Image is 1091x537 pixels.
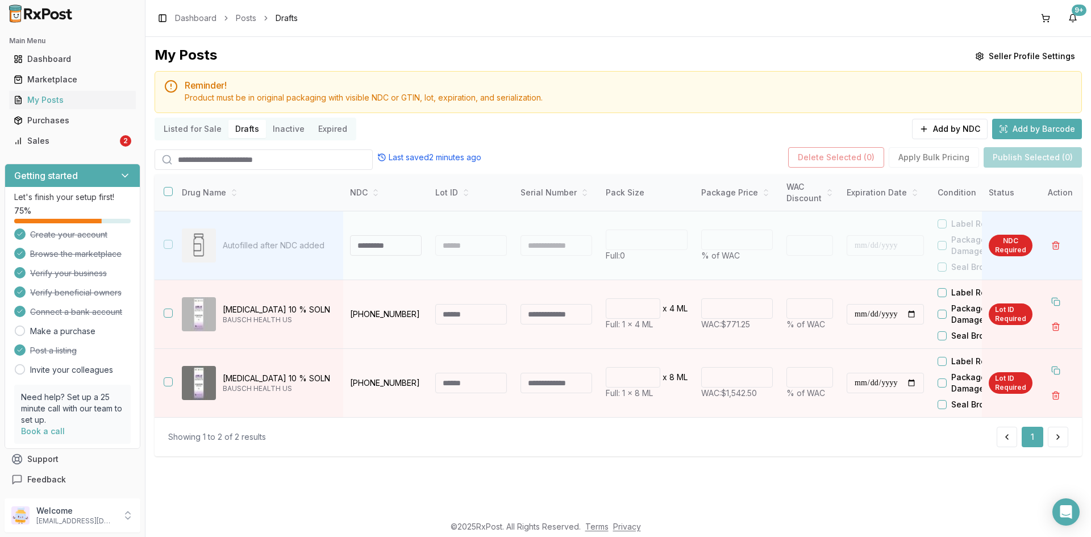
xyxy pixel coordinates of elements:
p: [PHONE_NUMBER] [350,309,422,320]
span: Full: 1 x 4 ML [606,319,653,329]
label: Label Residue [951,218,1008,230]
button: Add by Barcode [992,119,1082,139]
span: Browse the marketplace [30,248,122,260]
h2: Main Menu [9,36,136,45]
div: My Posts [155,46,217,66]
th: Action [1039,174,1082,211]
div: 9+ [1072,5,1086,16]
th: Condition [931,174,1016,211]
label: Label Residue [951,356,1008,367]
a: Make a purchase [30,326,95,337]
p: Welcome [36,505,115,517]
button: Support [5,449,140,469]
span: Verify your business [30,268,107,279]
button: Sales2 [5,132,140,150]
button: Delete [1046,235,1066,256]
button: Delete [1046,385,1066,406]
p: 4 [669,303,674,314]
a: Dashboard [9,49,136,69]
p: ML [677,372,688,383]
p: ML [677,303,688,314]
button: 1 [1022,427,1043,447]
th: Status [982,174,1039,211]
img: User avatar [11,506,30,524]
span: WAC: $771.25 [701,319,750,329]
div: Last saved 2 minutes ago [377,152,481,163]
span: WAC: $1,542.50 [701,388,757,398]
div: Lot ID [435,187,507,198]
label: Seal Broken [951,261,999,273]
label: Package Damaged [951,372,1016,394]
p: Need help? Set up a 25 minute call with our team to set up. [21,392,124,426]
a: Marketplace [9,69,136,90]
div: 2 [120,135,131,147]
p: [PHONE_NUMBER] [350,377,422,389]
p: 8 [669,372,674,383]
span: 75 % [14,205,31,217]
button: Add by NDC [912,119,988,139]
label: Seal Broken [951,399,999,410]
a: Dashboard [175,13,216,24]
div: Drug Name [182,187,334,198]
a: Book a call [21,426,65,436]
div: Product must be in original packaging with visible NDC or GTIN, lot, expiration, and serialization. [185,92,1072,103]
img: RxPost Logo [5,5,77,23]
span: Post a listing [30,345,77,356]
button: Seller Profile Settings [968,46,1082,66]
span: Connect a bank account [30,306,122,318]
div: Serial Number [520,187,592,198]
span: % of WAC [786,388,825,398]
span: % of WAC [786,319,825,329]
div: My Posts [14,94,131,106]
p: x [663,303,667,314]
div: WAC Discount [786,181,833,204]
span: Full: 1 x 8 ML [606,388,653,398]
span: Drafts [276,13,298,24]
th: Pack Size [599,174,694,211]
img: Drug Image [182,228,216,263]
span: Create your account [30,229,107,240]
div: Sales [14,135,118,147]
div: Purchases [14,115,131,126]
p: [MEDICAL_DATA] 10 % SOLN [223,304,334,315]
div: Marketplace [14,74,131,85]
label: Seal Broken [951,330,999,342]
div: Dashboard [14,53,131,65]
p: x [663,372,667,383]
span: Verify beneficial owners [30,287,122,298]
button: Duplicate [1046,360,1066,381]
div: Open Intercom Messenger [1052,498,1080,526]
h5: Reminder! [185,81,1072,90]
div: Lot ID Required [989,372,1032,394]
button: Duplicate [1046,292,1066,312]
span: % of WAC [701,251,740,260]
button: Purchases [5,111,140,130]
label: Package Damaged [951,234,1016,257]
button: My Posts [5,91,140,109]
button: Drafts [228,120,266,138]
a: Privacy [613,522,641,531]
nav: breadcrumb [175,13,298,24]
div: Lot ID Required [989,303,1032,325]
a: Posts [236,13,256,24]
div: NDC Required [989,235,1032,256]
label: Label Residue [951,287,1008,298]
p: BAUSCH HEALTH US [223,384,334,393]
a: Terms [585,522,609,531]
button: Delete [1046,317,1066,337]
div: Showing 1 to 2 of 2 results [168,431,266,443]
button: Inactive [266,120,311,138]
a: Invite your colleagues [30,364,113,376]
button: Listed for Sale [157,120,228,138]
span: Feedback [27,474,66,485]
a: My Posts [9,90,136,110]
button: Feedback [5,469,140,490]
label: Package Damaged [951,303,1016,326]
span: Full: 0 [606,251,625,260]
button: Dashboard [5,50,140,68]
a: Purchases [9,110,136,131]
div: NDC [350,187,422,198]
button: Expired [311,120,354,138]
a: Sales2 [9,131,136,151]
p: [EMAIL_ADDRESS][DOMAIN_NAME] [36,517,115,526]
